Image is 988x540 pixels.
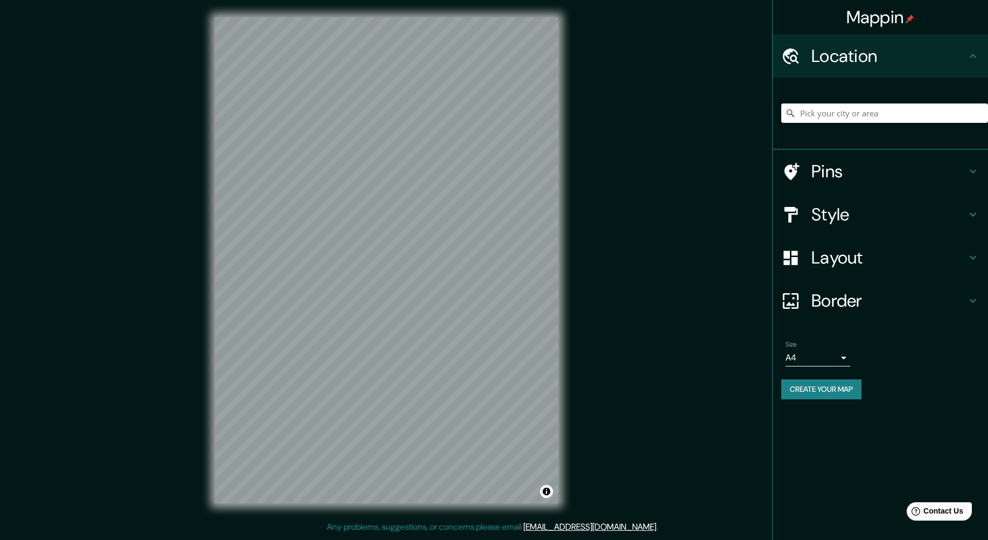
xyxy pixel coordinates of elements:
[781,103,988,123] input: Pick your city or area
[773,34,988,78] div: Location
[658,521,660,534] div: .
[846,6,915,28] h4: Mappin
[781,379,861,399] button: Create your map
[786,349,850,366] div: A4
[773,236,988,279] div: Layout
[811,45,966,67] h4: Location
[540,485,553,498] button: Toggle attribution
[906,15,914,23] img: pin-icon.png
[215,17,558,503] canvas: Map
[811,290,966,311] h4: Border
[811,161,966,182] h4: Pins
[773,150,988,193] div: Pins
[660,521,662,534] div: .
[786,340,797,349] label: Size
[773,193,988,236] div: Style
[811,247,966,268] h4: Layout
[773,279,988,322] div: Border
[811,204,966,225] h4: Style
[327,521,658,534] p: Any problems, suggestions, or concerns please email .
[892,498,976,528] iframe: Help widget launcher
[523,521,656,532] a: [EMAIL_ADDRESS][DOMAIN_NAME]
